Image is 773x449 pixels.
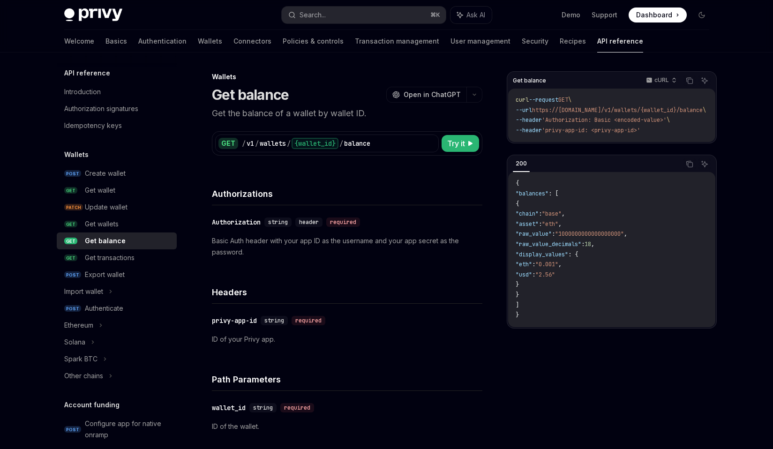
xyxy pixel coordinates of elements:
div: Authorization [212,217,261,227]
button: Ask AI [698,75,711,87]
div: Configure app for native onramp [85,418,171,441]
span: curl [516,96,529,104]
span: "asset" [516,220,539,228]
span: --request [529,96,558,104]
div: Wallets [212,72,482,82]
div: Authenticate [85,303,123,314]
a: Transaction management [355,30,439,52]
a: PATCHUpdate wallet [57,199,177,216]
button: Ask AI [450,7,492,23]
span: "display_values" [516,251,568,258]
img: dark logo [64,8,122,22]
div: GET [218,138,238,149]
div: Authorization signatures [64,103,138,114]
span: 'Authorization: Basic <encoded-value>' [542,116,667,124]
h5: API reference [64,67,110,79]
span: Try it [447,138,465,149]
div: wallets [260,139,286,148]
span: "chain" [516,210,539,217]
span: "usd" [516,271,532,278]
span: : [539,210,542,217]
div: Get wallets [85,218,119,230]
span: POST [64,271,81,278]
div: required [280,403,314,412]
a: Wallets [198,30,222,52]
span: , [624,230,627,238]
a: Recipes [560,30,586,52]
span: PATCH [64,204,83,211]
div: Import wallet [64,286,103,297]
div: required [292,316,325,325]
button: Try it [442,135,479,152]
span: "0.001" [535,261,558,268]
p: Get the balance of a wallet by wallet ID. [212,107,482,120]
p: ID of the wallet. [212,421,482,432]
span: \ [703,106,706,114]
div: Search... [300,9,326,21]
span: ] [516,301,519,309]
span: : [552,230,555,238]
div: required [326,217,360,227]
a: GETGet balance [57,232,177,249]
span: string [264,317,284,324]
div: Ethereum [64,320,93,331]
a: GETGet transactions [57,249,177,266]
div: {wallet_id} [292,138,338,149]
div: / [255,139,259,148]
a: POSTExport wallet [57,266,177,283]
span: Get balance [513,77,546,84]
div: Export wallet [85,269,125,280]
h5: Wallets [64,149,89,160]
h5: Account funding [64,399,120,411]
a: Welcome [64,30,94,52]
div: / [287,139,291,148]
span: } [516,311,519,319]
span: Dashboard [636,10,672,20]
div: balance [344,139,370,148]
div: Solana [64,337,85,348]
span: "raw_value_decimals" [516,240,581,248]
a: POSTConfigure app for native onramp [57,415,177,443]
span: , [562,210,565,217]
a: API reference [597,30,643,52]
span: { [516,200,519,208]
span: GET [64,187,77,194]
button: Copy the contents from the code block [683,75,696,87]
div: 200 [513,158,530,169]
span: { [516,180,519,187]
span: : [532,271,535,278]
button: Search...⌘K [282,7,446,23]
span: 18 [585,240,591,248]
span: Open in ChatGPT [404,90,461,99]
a: Introduction [57,83,177,100]
span: "2.56" [535,271,555,278]
span: \ [568,96,571,104]
div: Get wallet [85,185,115,196]
span: "base" [542,210,562,217]
span: "1000000000000000000" [555,230,624,238]
a: POSTCreate wallet [57,165,177,182]
div: Introduction [64,86,101,97]
div: Spark BTC [64,353,98,365]
a: Authentication [138,30,187,52]
a: GETGet wallets [57,216,177,232]
p: Basic Auth header with your app ID as the username and your app secret as the password. [212,235,482,258]
span: "balances" [516,190,548,197]
div: v1 [247,139,254,148]
span: : [ [548,190,558,197]
a: Idempotency keys [57,117,177,134]
div: / [339,139,343,148]
span: : [581,240,585,248]
span: GET [64,254,77,262]
span: GET [64,221,77,228]
span: header [299,218,319,226]
span: POST [64,305,81,312]
span: https://[DOMAIN_NAME]/v1/wallets/{wallet_id}/balance [532,106,703,114]
div: Get balance [85,235,126,247]
span: --header [516,127,542,134]
p: cURL [654,76,669,84]
button: Ask AI [698,158,711,170]
p: ID of your Privy app. [212,334,482,345]
span: "raw_value" [516,230,552,238]
a: POSTAuthenticate [57,300,177,317]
